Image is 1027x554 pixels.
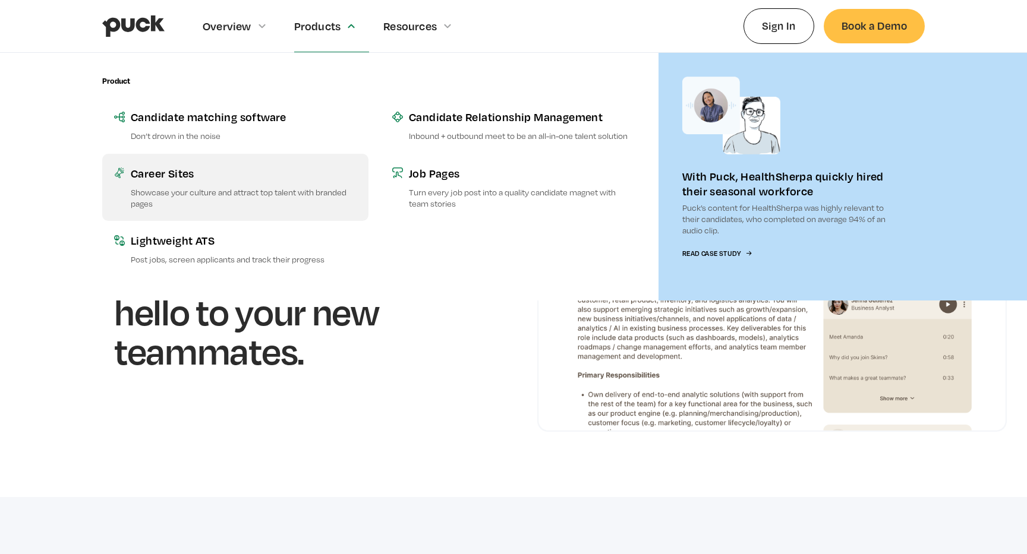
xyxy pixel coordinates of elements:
div: Career Sites [131,166,357,181]
p: Don’t drown in the noise [131,130,357,141]
a: Book a Demo [824,9,925,43]
div: Overview [203,20,251,33]
a: With Puck, HealthSherpa quickly hired their seasonal workforcePuck’s content for HealthSherpa was... [659,53,925,300]
a: Candidate Relationship ManagementInbound + outbound meet to be an all-in-one talent solution [380,97,647,153]
div: Product [102,77,130,86]
div: Candidate Relationship Management [409,109,635,124]
p: Puck’s content for HealthSherpa was highly relevant to their candidates, who completed on average... [682,202,901,236]
div: Products [294,20,341,33]
p: Showcase your culture and attract top talent with branded pages [131,186,357,209]
div: Job Pages [409,166,635,181]
div: Read Case Study [682,250,741,258]
p: Turn every job post into a quality candidate magnet with team stories [409,186,635,209]
p: Inbound + outbound meet to be an all-in-one talent solution [409,130,635,141]
p: Post jobs, screen applicants and track their progress [131,254,357,265]
div: Resources [383,20,437,33]
div: With Puck, HealthSherpa quickly hired their seasonal workforce [682,169,901,198]
a: Candidate matching softwareDon’t drown in the noise [102,97,368,153]
div: Candidate matching software [131,109,357,124]
a: Career SitesShowcase your culture and attract top talent with branded pages [102,154,368,221]
a: Lightweight ATSPost jobs, screen applicants and track their progress [102,221,368,277]
a: Sign In [744,8,814,43]
h1: Say hello to your new teammates. [114,250,445,373]
a: Job PagesTurn every job post into a quality candidate magnet with team stories [380,154,647,221]
div: Lightweight ATS [131,233,357,248]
